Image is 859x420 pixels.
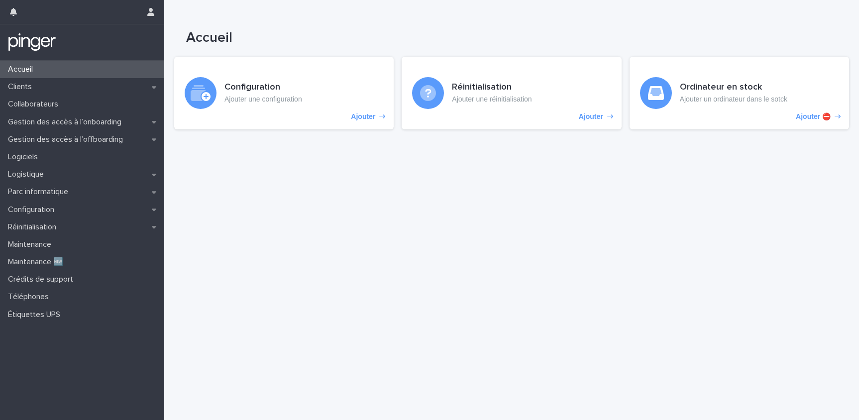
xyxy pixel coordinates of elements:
p: Crédits de support [4,275,81,284]
p: Ajouter une configuration [224,95,302,104]
p: Configuration [4,205,62,214]
p: Ajouter [351,112,375,121]
p: Ajouter un ordinateur dans le sotck [680,95,787,104]
p: Étiquettes UPS [4,310,68,319]
p: Maintenance [4,240,59,249]
h3: Configuration [224,82,302,93]
p: Téléphones [4,292,57,302]
h1: Accueil [186,30,671,47]
h3: Ordinateur en stock [680,82,787,93]
p: Réinitialisation [4,222,64,232]
p: Accueil [4,65,41,74]
p: Gestion des accès à l’offboarding [4,135,131,144]
p: Logistique [4,170,52,179]
p: Ajouter une réinitialisation [452,95,532,104]
h3: Réinitialisation [452,82,532,93]
p: Collaborateurs [4,100,66,109]
a: Ajouter [174,57,394,129]
p: Gestion des accès à l’onboarding [4,117,129,127]
p: Clients [4,82,40,92]
p: Logiciels [4,152,46,162]
p: Ajouter [579,112,603,121]
p: Parc informatique [4,187,76,197]
p: Ajouter ⛔️ [796,112,831,121]
a: Ajouter ⛔️ [630,57,849,129]
img: mTgBEunGTSyRkCgitkcU [8,32,56,52]
p: Maintenance 🆕 [4,257,71,267]
a: Ajouter [402,57,621,129]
